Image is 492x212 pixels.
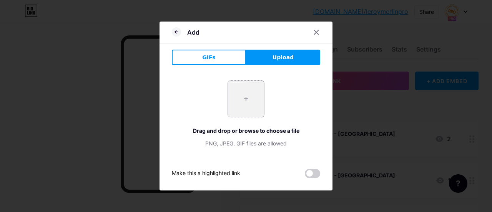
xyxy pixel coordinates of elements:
[273,53,294,62] span: Upload
[187,28,199,37] div: Add
[172,50,246,65] button: GIFs
[172,127,320,135] div: Drag and drop or browse to choose a file
[172,169,240,178] div: Make this a highlighted link
[246,50,320,65] button: Upload
[172,139,320,147] div: PNG, JPEG, GIF files are allowed
[202,53,216,62] span: GIFs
